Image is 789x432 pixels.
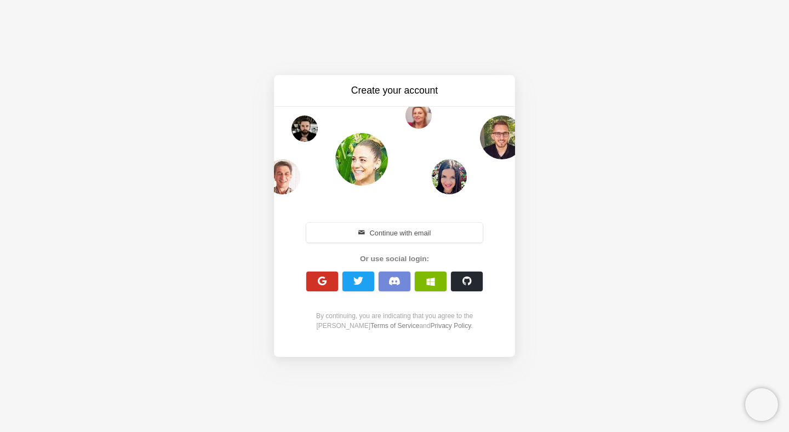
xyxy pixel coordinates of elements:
[300,311,489,331] div: By continuing, you are indicating that you agree to the [PERSON_NAME] and .
[306,223,483,243] button: Continue with email
[300,254,489,264] div: Or use social login:
[745,388,778,421] iframe: Chatra live chat
[430,322,471,330] a: Privacy Policy
[370,322,419,330] a: Terms of Service
[302,84,487,97] h3: Create your account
